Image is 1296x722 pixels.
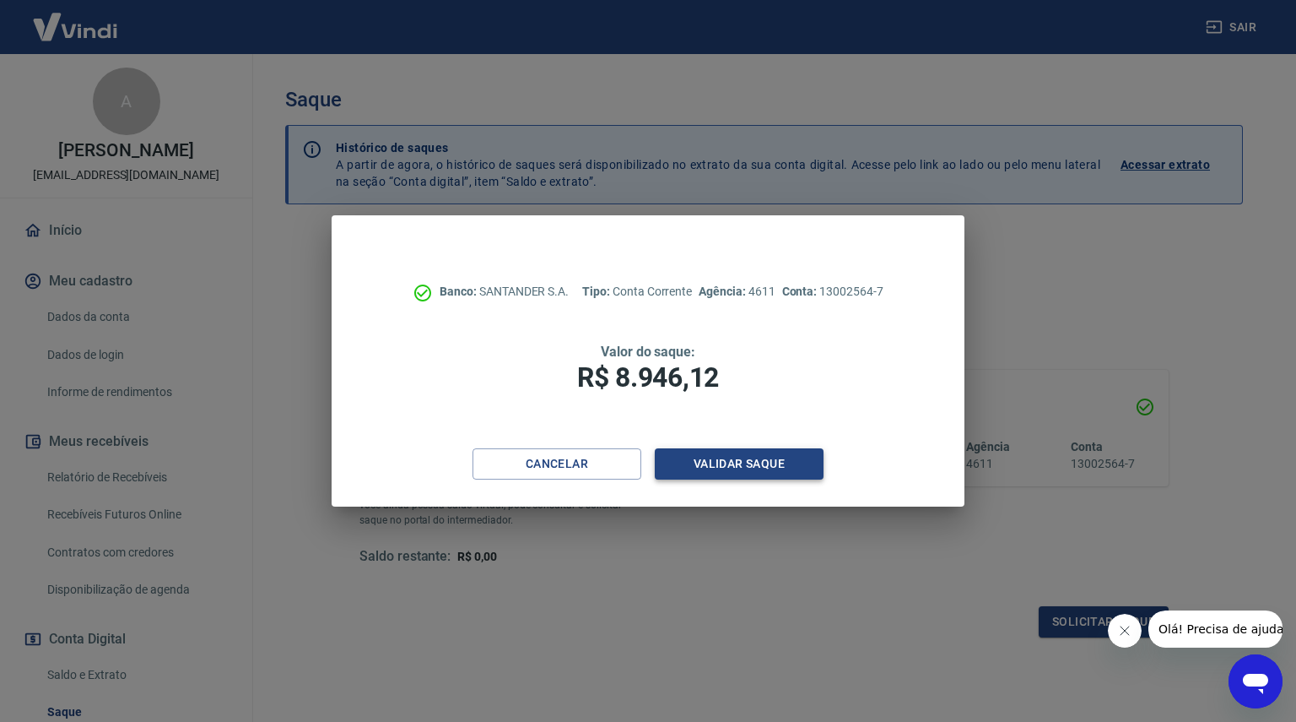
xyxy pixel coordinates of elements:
[655,448,823,480] button: Validar saque
[10,12,142,25] span: Olá! Precisa de ajuda?
[472,448,641,480] button: Cancelar
[582,285,613,298] span: Tipo:
[782,283,883,301] p: 13002564-7
[699,285,748,298] span: Agência:
[1108,614,1142,648] iframe: Fechar mensagem
[440,285,479,298] span: Banco:
[1228,654,1282,708] iframe: Botão para abrir a janela de mensagens
[582,283,692,301] p: Conta Corrente
[782,285,820,298] span: Conta:
[440,283,569,301] p: SANTANDER S.A.
[577,361,719,394] span: R$ 8.946,12
[699,283,775,301] p: 4611
[1148,611,1282,648] iframe: Mensagem da empresa
[601,344,695,360] span: Valor do saque:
